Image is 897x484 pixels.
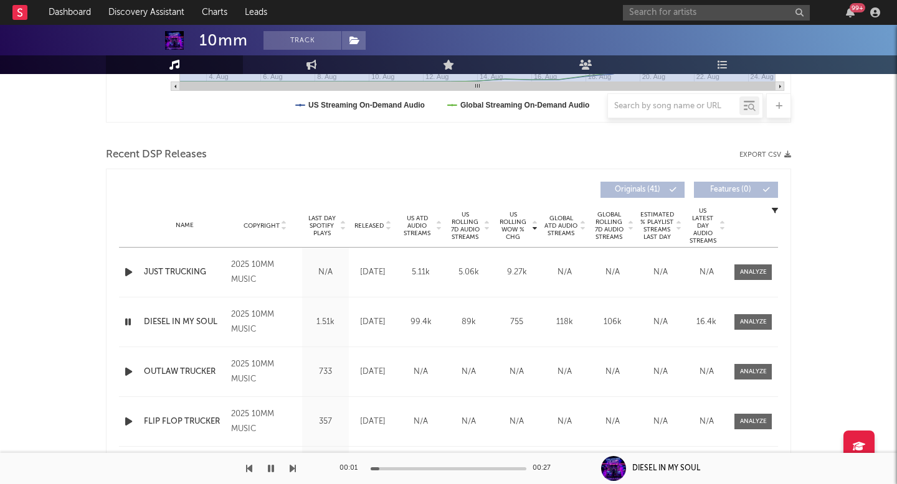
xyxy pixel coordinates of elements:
[609,186,666,193] span: Originals ( 41 )
[231,307,299,337] div: 2025 10MM MUSIC
[544,215,578,237] span: Global ATD Audio Streams
[352,266,394,279] div: [DATE]
[496,366,538,378] div: N/A
[688,207,718,244] span: US Latest Day Audio Streams
[305,416,346,428] div: 357
[144,316,225,328] a: DIESEL IN MY SOUL
[592,416,634,428] div: N/A
[592,211,626,241] span: Global Rolling 7D Audio Streams
[496,416,538,428] div: N/A
[244,222,280,230] span: Copyright
[640,416,681,428] div: N/A
[640,211,674,241] span: Estimated % Playlist Streams Last Day
[305,316,346,328] div: 1.51k
[400,266,442,279] div: 5.11k
[144,266,225,279] a: JUST TRUCKING
[448,266,490,279] div: 5.06k
[305,266,346,279] div: N/A
[846,7,855,17] button: 99+
[688,416,725,428] div: N/A
[533,461,558,476] div: 00:27
[592,316,634,328] div: 106k
[688,266,725,279] div: N/A
[199,31,248,50] div: 10mm
[496,211,530,241] span: US Rolling WoW % Chg
[231,407,299,437] div: 2025 10MM MUSIC
[448,211,482,241] span: US Rolling 7D Audio Streams
[688,366,725,378] div: N/A
[352,416,394,428] div: [DATE]
[231,258,299,287] div: 2025 10MM MUSIC
[496,316,538,328] div: 755
[144,221,225,230] div: Name
[640,366,681,378] div: N/A
[352,316,394,328] div: [DATE]
[231,357,299,387] div: 2025 10MM MUSIC
[448,366,490,378] div: N/A
[400,316,442,328] div: 99.4k
[400,215,434,237] span: US ATD Audio Streams
[144,416,225,428] a: FLIP FLOP TRUCKER
[305,366,346,378] div: 733
[688,316,725,328] div: 16.4k
[544,316,586,328] div: 118k
[592,266,634,279] div: N/A
[702,186,759,193] span: Features ( 0 )
[739,151,791,159] button: Export CSV
[352,366,394,378] div: [DATE]
[448,416,490,428] div: N/A
[448,316,490,328] div: 89k
[263,31,341,50] button: Track
[640,316,681,328] div: N/A
[400,366,442,378] div: N/A
[694,182,778,198] button: Features(0)
[592,366,634,378] div: N/A
[544,366,586,378] div: N/A
[544,416,586,428] div: N/A
[850,3,865,12] div: 99 +
[608,101,739,111] input: Search by song name or URL
[632,463,700,474] div: DIESEL IN MY SOUL
[496,266,538,279] div: 9.27k
[544,266,586,279] div: N/A
[354,222,384,230] span: Released
[623,5,810,21] input: Search for artists
[106,147,207,162] span: Recent DSP Releases
[144,366,225,378] a: OUTLAW TRUCKER
[339,461,364,476] div: 00:01
[305,215,338,237] span: Last Day Spotify Plays
[400,416,442,428] div: N/A
[600,182,685,198] button: Originals(41)
[640,266,681,279] div: N/A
